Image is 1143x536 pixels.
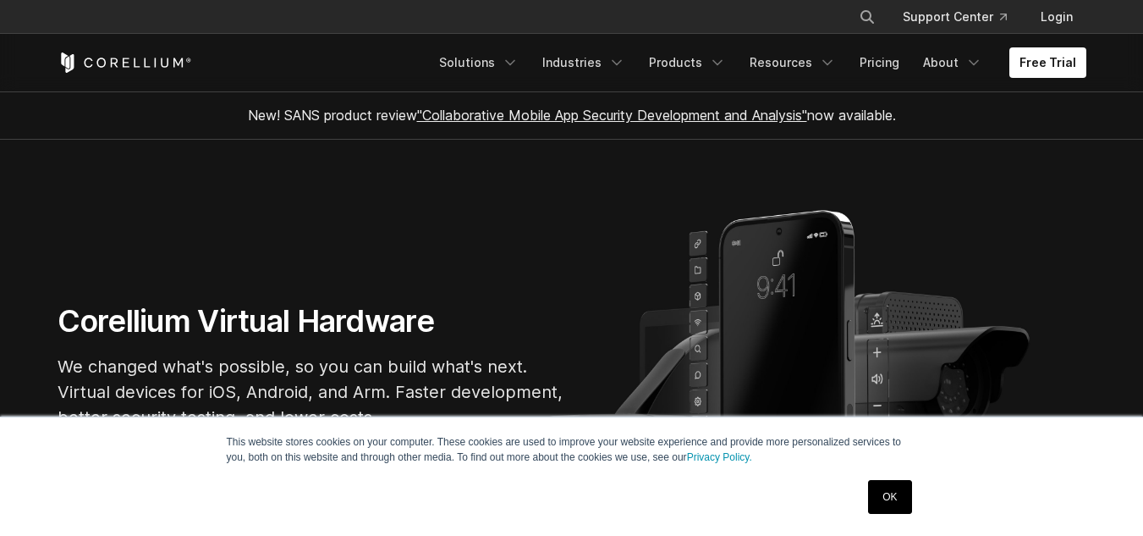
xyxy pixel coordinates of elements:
[1027,2,1086,32] a: Login
[532,47,635,78] a: Industries
[889,2,1020,32] a: Support Center
[639,47,736,78] a: Products
[429,47,1086,78] div: Navigation Menu
[227,434,917,465] p: This website stores cookies on your computer. These cookies are used to improve your website expe...
[1009,47,1086,78] a: Free Trial
[58,302,565,340] h1: Corellium Virtual Hardware
[417,107,807,124] a: "Collaborative Mobile App Security Development and Analysis"
[687,451,752,463] a: Privacy Policy.
[849,47,909,78] a: Pricing
[913,47,992,78] a: About
[248,107,896,124] span: New! SANS product review now available.
[868,480,911,514] a: OK
[852,2,882,32] button: Search
[838,2,1086,32] div: Navigation Menu
[739,47,846,78] a: Resources
[58,52,192,73] a: Corellium Home
[58,354,565,430] p: We changed what's possible, so you can build what's next. Virtual devices for iOS, Android, and A...
[429,47,529,78] a: Solutions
